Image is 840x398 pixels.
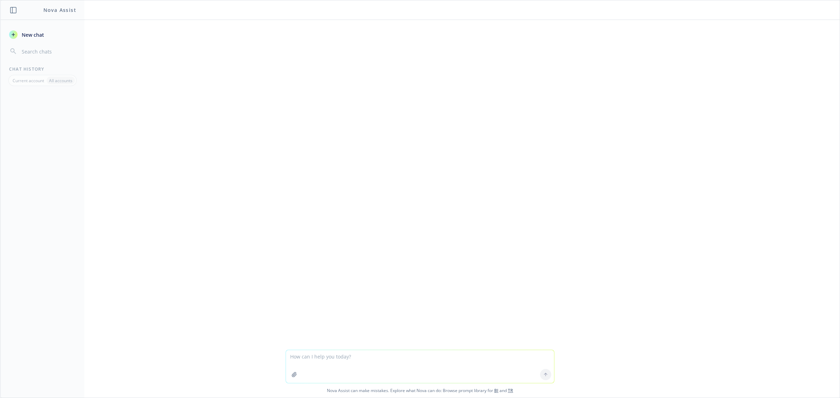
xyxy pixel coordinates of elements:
[49,78,72,84] p: All accounts
[1,66,84,72] div: Chat History
[20,31,44,38] span: New chat
[3,383,837,398] span: Nova Assist can make mistakes. Explore what Nova can do: Browse prompt library for and
[13,78,44,84] p: Current account
[6,28,79,41] button: New chat
[508,388,513,393] a: TR
[494,388,498,393] a: BI
[43,6,76,14] h1: Nova Assist
[20,47,76,56] input: Search chats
